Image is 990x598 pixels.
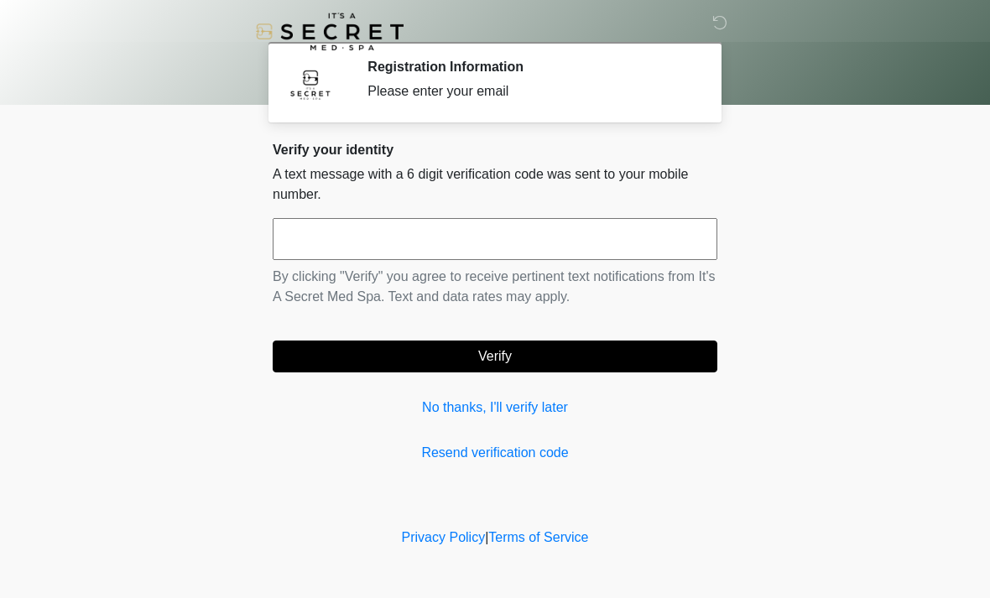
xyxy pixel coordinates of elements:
[273,341,717,372] button: Verify
[488,530,588,544] a: Terms of Service
[273,443,717,463] a: Resend verification code
[273,164,717,205] p: A text message with a 6 digit verification code was sent to your mobile number.
[367,81,692,101] div: Please enter your email
[273,398,717,418] a: No thanks, I'll verify later
[273,142,717,158] h2: Verify your identity
[285,59,336,109] img: Agent Avatar
[256,13,404,50] img: It's A Secret Med Spa Logo
[485,530,488,544] a: |
[402,530,486,544] a: Privacy Policy
[367,59,692,75] h2: Registration Information
[273,267,717,307] p: By clicking "Verify" you agree to receive pertinent text notifications from It's A Secret Med Spa...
